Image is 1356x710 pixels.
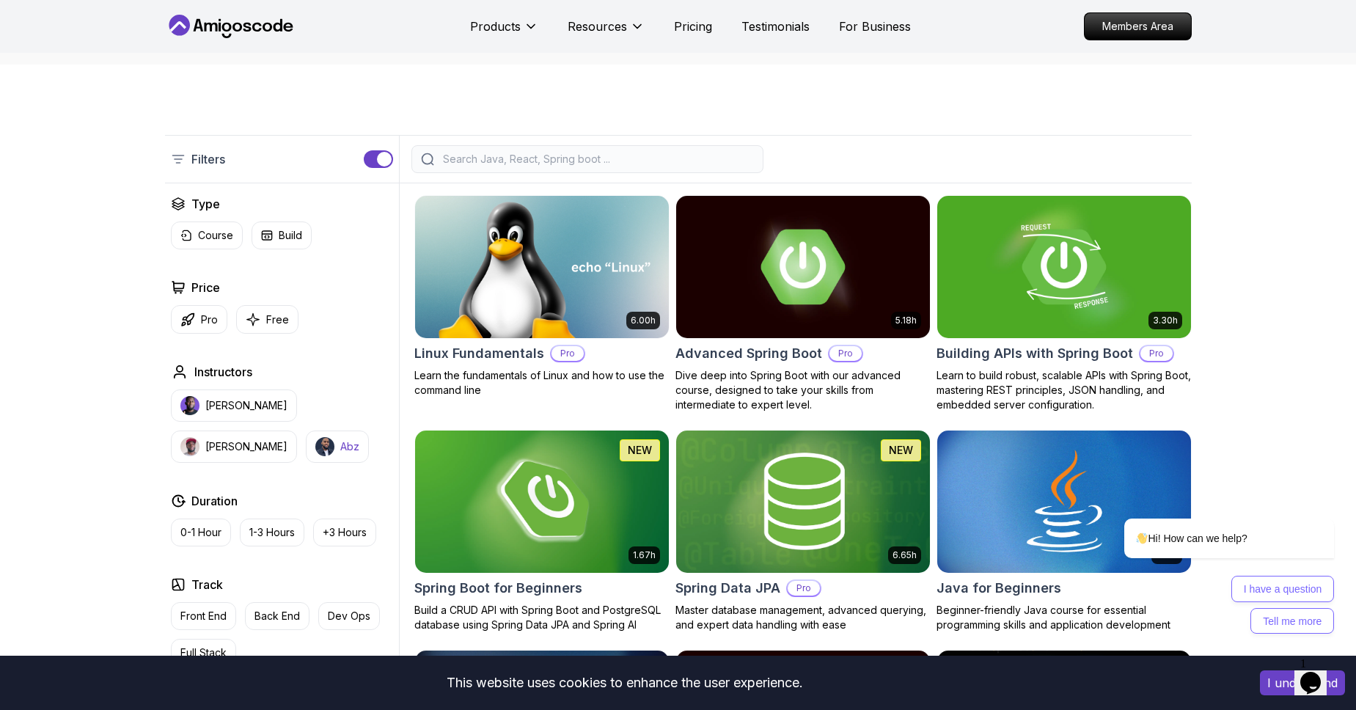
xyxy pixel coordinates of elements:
[470,18,538,47] button: Products
[675,578,780,599] h2: Spring Data JPA
[937,578,1061,599] h2: Java for Beginners
[414,430,670,632] a: Spring Boot for Beginners card1.67hNEWSpring Boot for BeginnersBuild a CRUD API with Spring Boot ...
[415,431,669,573] img: Spring Boot for Beginners card
[191,195,220,213] h2: Type
[937,343,1133,364] h2: Building APIs with Spring Boot
[895,315,917,326] p: 5.18h
[205,439,287,454] p: [PERSON_NAME]
[633,549,656,561] p: 1.67h
[236,305,298,334] button: Free
[676,431,930,573] img: Spring Data JPA card
[191,576,223,593] h2: Track
[279,228,302,243] p: Build
[937,368,1192,412] p: Learn to build robust, scalable APIs with Spring Boot, mastering REST principles, JSON handling, ...
[414,578,582,599] h2: Spring Boot for Beginners
[254,609,300,623] p: Back End
[893,549,917,561] p: 6.65h
[180,609,227,623] p: Front End
[201,312,218,327] p: Pro
[1140,346,1173,361] p: Pro
[675,195,931,412] a: Advanced Spring Boot card5.18hAdvanced Spring BootProDive deep into Spring Boot with our advanced...
[180,645,227,660] p: Full Stack
[1153,315,1178,326] p: 3.30h
[191,150,225,168] p: Filters
[266,312,289,327] p: Free
[414,368,670,398] p: Learn the fundamentals of Linux and how to use the command line
[676,196,930,338] img: Advanced Spring Boot card
[328,609,370,623] p: Dev Ops
[171,222,243,249] button: Course
[937,195,1192,412] a: Building APIs with Spring Boot card3.30hBuilding APIs with Spring BootProLearn to build robust, s...
[180,396,199,415] img: instructor img
[340,439,359,454] p: Abz
[323,525,367,540] p: +3 Hours
[568,18,645,47] button: Resources
[240,519,304,546] button: 1-3 Hours
[631,315,656,326] p: 6.00h
[415,196,669,338] img: Linux Fundamentals card
[551,346,584,361] p: Pro
[171,305,227,334] button: Pro
[674,18,712,35] a: Pricing
[198,228,233,243] p: Course
[171,431,297,463] button: instructor img[PERSON_NAME]
[675,368,931,412] p: Dive deep into Spring Boot with our advanced course, designed to take your skills from intermedia...
[1077,386,1341,644] iframe: chat widget
[628,443,652,458] p: NEW
[414,603,670,632] p: Build a CRUD API with Spring Boot and PostgreSQL database using Spring Data JPA and Spring AI
[11,667,1238,699] div: This website uses cookies to enhance the user experience.
[414,343,544,364] h2: Linux Fundamentals
[252,222,312,249] button: Build
[829,346,862,361] p: Pro
[414,195,670,398] a: Linux Fundamentals card6.00hLinux FundamentalsProLearn the fundamentals of Linux and how to use t...
[245,602,309,630] button: Back End
[194,363,252,381] h2: Instructors
[675,430,931,632] a: Spring Data JPA card6.65hNEWSpring Data JPAProMaster database management, advanced querying, and ...
[205,398,287,413] p: [PERSON_NAME]
[741,18,810,35] a: Testimonials
[839,18,911,35] a: For Business
[675,343,822,364] h2: Advanced Spring Boot
[191,279,220,296] h2: Price
[1085,13,1191,40] p: Members Area
[249,525,295,540] p: 1-3 Hours
[675,603,931,632] p: Master database management, advanced querying, and expert data handling with ease
[191,492,238,510] h2: Duration
[937,603,1192,632] p: Beginner-friendly Java course for essential programming skills and application development
[180,437,199,456] img: instructor img
[937,196,1191,338] img: Building APIs with Spring Boot card
[937,430,1192,632] a: Java for Beginners card2.41hJava for BeginnersBeginner-friendly Java course for essential program...
[1260,670,1345,695] button: Accept cookies
[440,152,754,166] input: Search Java, React, Spring boot ...
[470,18,521,35] p: Products
[180,525,221,540] p: 0-1 Hour
[788,581,820,596] p: Pro
[171,389,297,422] button: instructor img[PERSON_NAME]
[171,519,231,546] button: 0-1 Hour
[1084,12,1192,40] a: Members Area
[937,431,1191,573] img: Java for Beginners card
[568,18,627,35] p: Resources
[1294,651,1341,695] iframe: chat widget
[889,443,913,458] p: NEW
[306,431,369,463] button: instructor imgAbz
[315,437,334,456] img: instructor img
[171,639,236,667] button: Full Stack
[318,602,380,630] button: Dev Ops
[171,602,236,630] button: Front End
[313,519,376,546] button: +3 Hours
